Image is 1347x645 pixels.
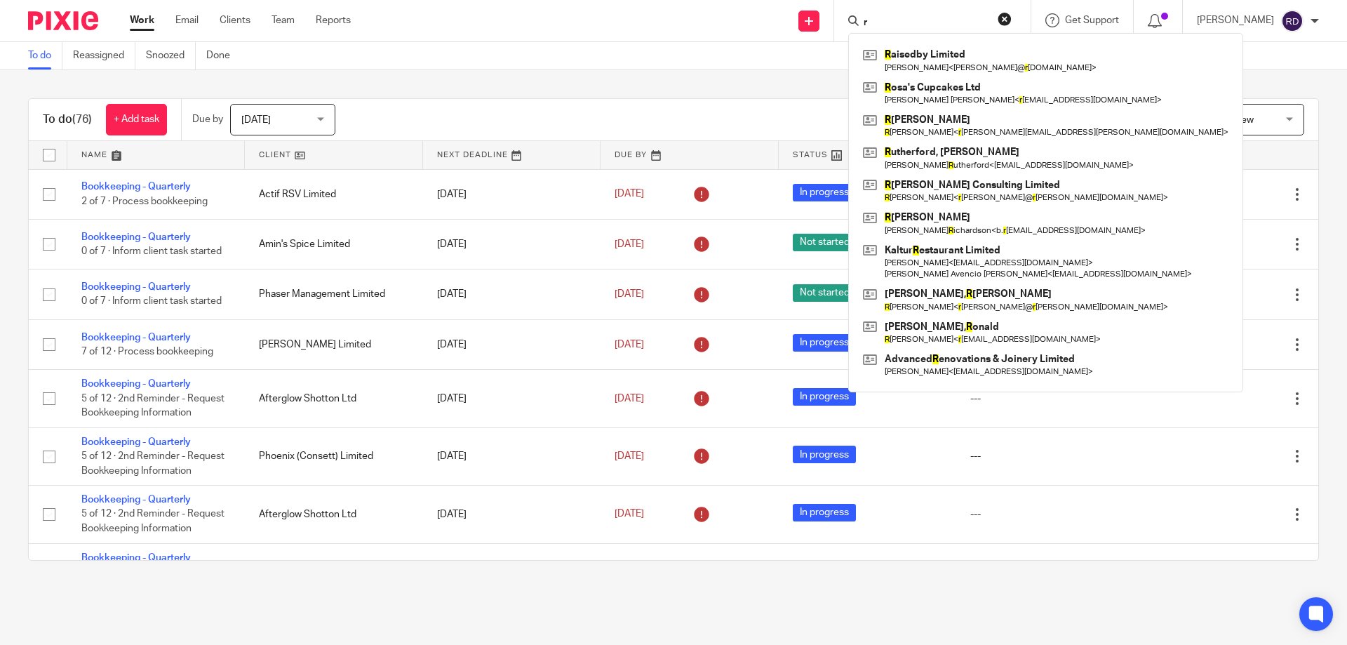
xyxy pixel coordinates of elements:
p: [PERSON_NAME] [1197,13,1274,27]
td: Phoenix (Consett) Limited [245,427,422,485]
a: + Add task [106,104,167,135]
div: --- [970,449,1126,463]
td: [DATE] [423,427,601,485]
td: [DATE] [423,169,601,219]
img: Pixie [28,11,98,30]
span: Get Support [1065,15,1119,25]
a: Done [206,42,241,69]
input: Search [862,17,989,29]
a: Team [272,13,295,27]
a: Reassigned [73,42,135,69]
span: [DATE] [615,289,644,299]
td: [DATE] [423,486,601,543]
td: Afterglow Shotton Ltd [245,486,422,543]
p: Due by [192,112,223,126]
span: [DATE] [615,340,644,350]
a: Reports [316,13,351,27]
h1: To do [43,112,92,127]
div: --- [970,507,1126,521]
td: Afterglow Shotton Ltd [245,370,422,427]
span: 5 of 12 · 2nd Reminder - Request Bookkeeping Information [81,451,224,476]
td: Amin's Spice Limited [245,219,422,269]
a: Clients [220,13,250,27]
span: Not started [793,234,857,251]
span: 0 of 7 · Inform client task started [81,297,222,307]
span: In progress [793,388,856,406]
a: Bookkeeping - Quarterly [81,182,191,192]
a: Work [130,13,154,27]
td: [DATE] [423,319,601,369]
td: [DATE] [423,370,601,427]
span: [DATE] [615,394,644,404]
a: Bookkeeping - Quarterly [81,437,191,447]
span: In progress [793,334,856,352]
td: Phoenix (Consett) Limited [245,543,422,601]
a: To do [28,42,62,69]
a: Bookkeeping - Quarterly [81,495,191,505]
span: Not started [793,284,857,302]
img: svg%3E [1281,10,1304,32]
span: (76) [72,114,92,125]
a: Snoozed [146,42,196,69]
a: Bookkeeping - Quarterly [81,553,191,563]
span: [DATE] [615,510,644,519]
a: Bookkeeping - Quarterly [81,282,191,292]
span: 0 of 7 · Inform client task started [81,246,222,256]
span: [DATE] [615,239,644,249]
td: [DATE] [423,270,601,319]
span: 5 of 12 · 2nd Reminder - Request Bookkeeping Information [81,510,224,534]
button: Clear [998,12,1012,26]
span: In progress [793,184,856,201]
span: In progress [793,504,856,521]
span: [DATE] [615,189,644,199]
span: In progress [793,446,856,463]
td: [DATE] [423,543,601,601]
a: Email [175,13,199,27]
td: [DATE] [423,219,601,269]
td: Phaser Management Limited [245,270,422,319]
a: Bookkeeping - Quarterly [81,232,191,242]
span: 5 of 12 · 2nd Reminder - Request Bookkeeping Information [81,394,224,418]
a: Bookkeeping - Quarterly [81,333,191,343]
span: 7 of 12 · Process bookkeeping [81,347,213,357]
td: Actif RSV Limited [245,169,422,219]
span: 2 of 7 · Process bookkeeping [81,197,208,206]
td: [PERSON_NAME] Limited [245,319,422,369]
span: [DATE] [615,451,644,461]
span: [DATE] [241,115,271,125]
a: Bookkeeping - Quarterly [81,379,191,389]
div: --- [970,392,1126,406]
